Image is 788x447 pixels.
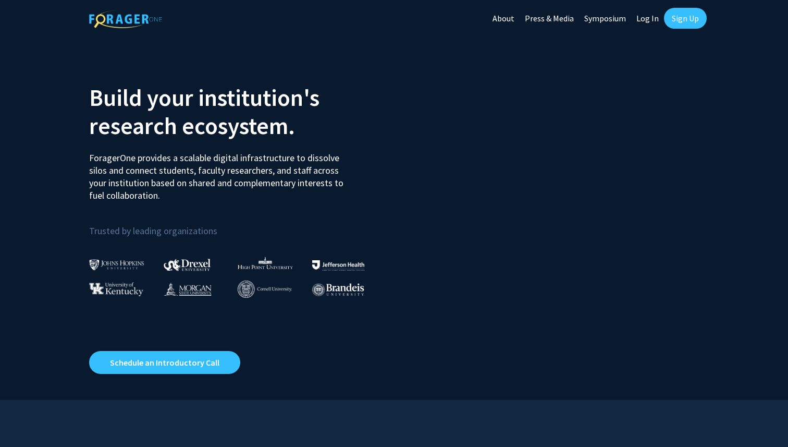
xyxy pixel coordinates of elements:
img: Johns Hopkins University [89,259,144,270]
img: Cornell University [238,281,292,298]
img: University of Kentucky [89,282,143,296]
h2: Build your institution's research ecosystem. [89,83,386,140]
a: Sign Up [664,8,707,29]
img: Morgan State University [164,282,212,296]
img: Thomas Jefferson University [312,260,364,270]
img: High Point University [238,257,293,269]
p: ForagerOne provides a scalable digital infrastructure to dissolve silos and connect students, fac... [89,144,351,202]
img: Drexel University [164,259,211,271]
p: Trusted by leading organizations [89,210,386,239]
a: Opens in a new tab [89,351,240,374]
img: ForagerOne Logo [89,10,162,28]
img: Brandeis University [312,283,364,296]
